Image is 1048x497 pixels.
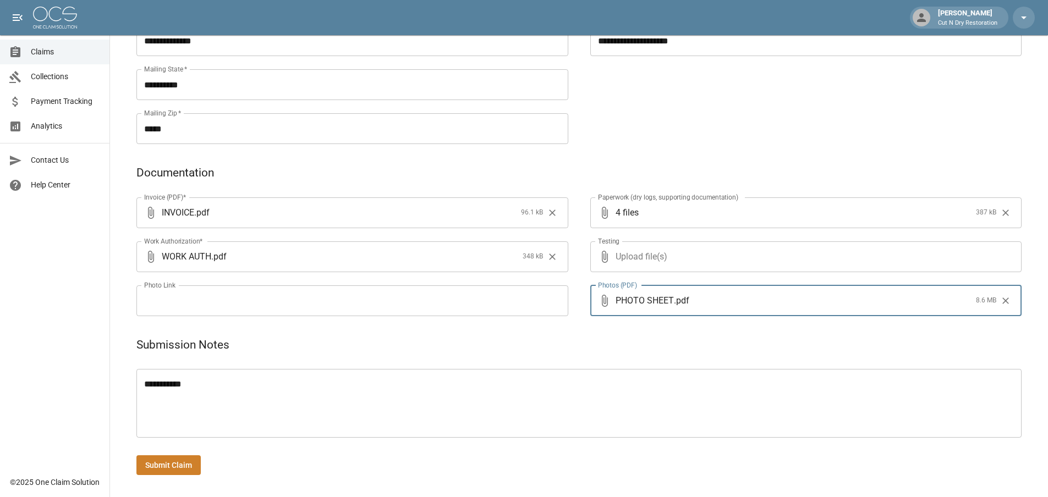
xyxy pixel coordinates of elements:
span: Payment Tracking [31,96,101,107]
label: Mailing State [144,64,187,74]
span: 348 kB [523,251,543,262]
span: 8.6 MB [976,295,996,306]
button: Submit Claim [136,455,201,476]
span: Analytics [31,120,101,132]
span: PHOTO SHEET [616,294,674,307]
label: Invoice (PDF)* [144,192,186,202]
span: . pdf [211,250,227,263]
img: ocs-logo-white-transparent.png [33,7,77,29]
button: Clear [544,205,561,221]
div: © 2025 One Claim Solution [10,477,100,488]
span: 96.1 kB [521,207,543,218]
span: INVOICE [162,206,194,219]
span: Collections [31,71,101,82]
span: . pdf [194,206,210,219]
button: Clear [997,205,1014,221]
label: Testing [598,236,619,246]
span: Upload file(s) [616,241,992,272]
button: open drawer [7,7,29,29]
span: 387 kB [976,207,996,218]
button: Clear [997,292,1014,309]
label: Photos (PDF) [598,280,637,290]
button: Clear [544,248,561,265]
div: [PERSON_NAME] [934,8,1002,27]
span: Contact Us [31,154,101,166]
label: Paperwork (dry logs, supporting documentation) [598,192,738,202]
span: 4 files [616,197,972,228]
span: . pdf [674,294,689,307]
label: Mailing Zip [144,108,182,118]
span: WORK AUTH [162,250,211,263]
label: Work Authorization* [144,236,203,246]
p: Cut N Dry Restoration [938,19,997,28]
span: Claims [31,46,101,58]
label: Photo Link [144,280,175,290]
span: Help Center [31,179,101,191]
